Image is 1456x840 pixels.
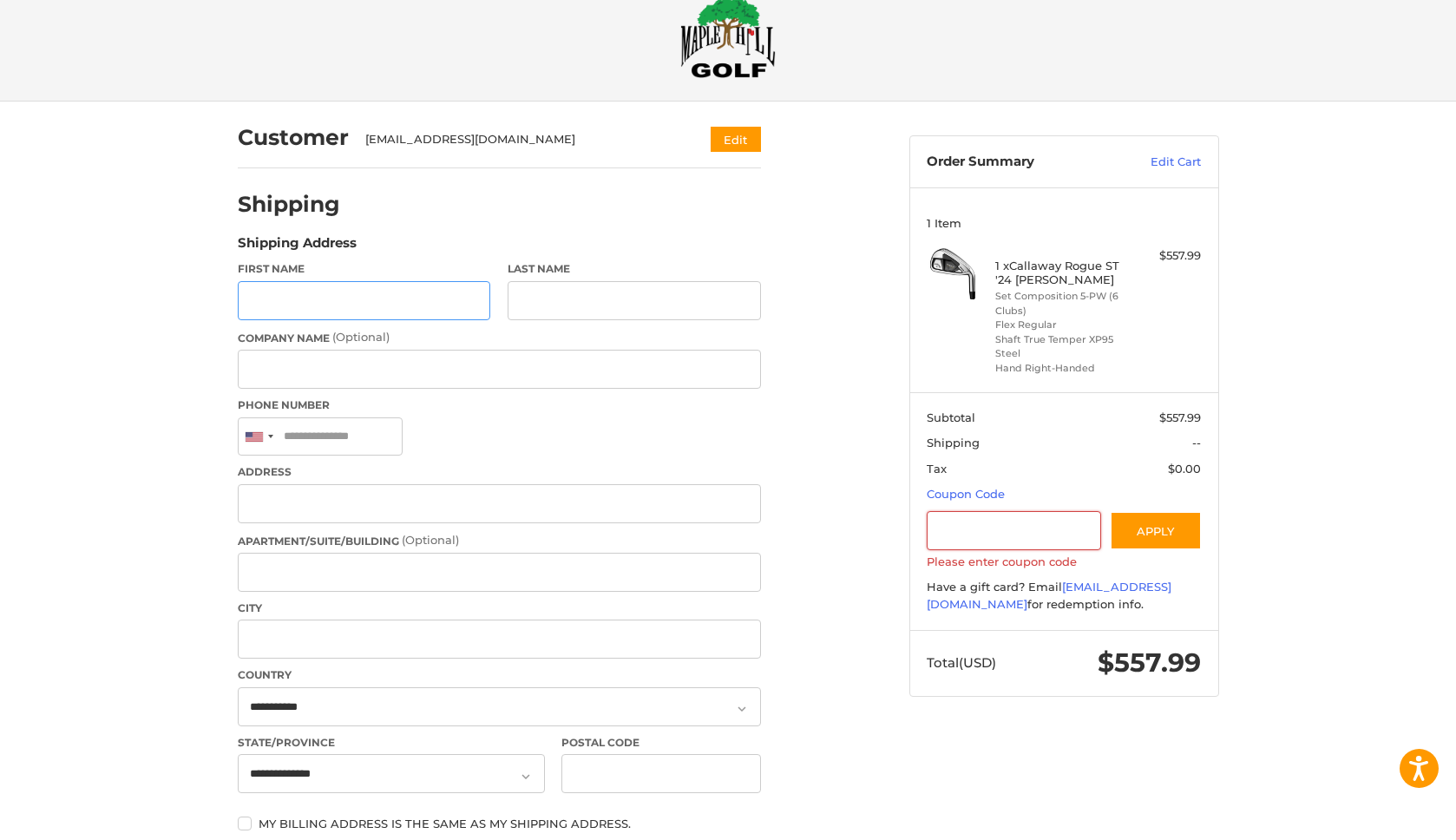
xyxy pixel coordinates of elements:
span: Total (USD) [927,654,996,671]
h4: 1 x Callaway Rogue ST '24 [PERSON_NAME] [995,259,1128,287]
label: My billing address is the same as my shipping address. [238,817,761,830]
h2: Customer [238,124,349,151]
li: Set Composition 5-PW (6 Clubs) [995,289,1128,318]
div: Have a gift card? Email for redemption info. [927,579,1201,613]
span: $557.99 [1159,410,1201,424]
span: Subtotal [927,410,975,424]
h3: Order Summary [927,154,1113,171]
div: $557.99 [1132,247,1201,265]
small: (Optional) [332,330,390,344]
a: Coupon Code [927,487,1005,501]
div: [EMAIL_ADDRESS][DOMAIN_NAME] [365,131,677,148]
li: Flex Regular [995,318,1128,332]
li: Hand Right-Handed [995,361,1128,376]
label: Company Name [238,329,761,346]
label: Last Name [508,261,761,277]
div: United States: +1 [239,418,279,456]
small: (Optional) [402,533,459,547]
span: $557.99 [1098,646,1201,679]
h3: 1 Item [927,216,1201,230]
legend: Shipping Address [238,233,357,261]
span: $0.00 [1168,462,1201,476]
h2: Shipping [238,191,340,218]
label: Address [238,464,761,480]
label: State/Province [238,735,545,751]
label: City [238,600,761,616]
span: Shipping [927,436,980,450]
label: Please enter coupon code [927,555,1201,568]
span: -- [1192,436,1201,450]
span: Tax [927,462,947,476]
label: Apartment/Suite/Building [238,532,761,549]
label: Phone Number [238,397,761,413]
button: Apply [1110,511,1202,550]
label: Country [238,667,761,683]
a: Edit Cart [1113,154,1201,171]
input: Gift Certificate or Coupon Code [927,511,1101,550]
button: Edit [711,127,761,152]
li: Shaft True Temper XP95 Steel [995,332,1128,361]
label: Postal Code [561,735,761,751]
label: First Name [238,261,491,277]
a: [EMAIL_ADDRESS][DOMAIN_NAME] [927,580,1171,611]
